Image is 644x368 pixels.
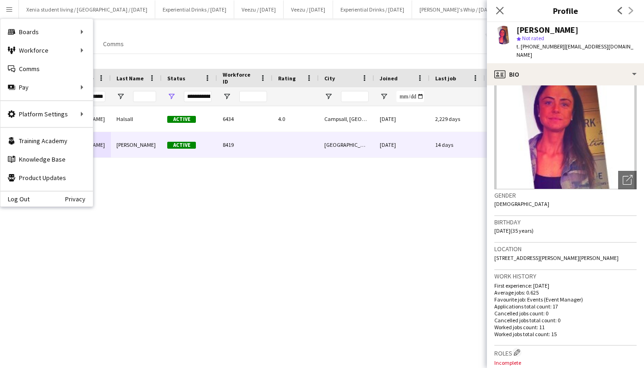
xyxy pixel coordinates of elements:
[133,91,156,102] input: Last Name Filter Input
[430,106,485,132] div: 2,229 days
[516,43,565,50] span: t. [PHONE_NUMBER]
[234,0,284,18] button: Veezu / [DATE]
[494,317,637,324] p: Cancelled jobs total count: 0
[324,92,333,101] button: Open Filter Menu
[494,359,637,366] p: Incomplete
[522,35,544,42] span: Not rated
[0,150,93,169] a: Knowledge Base
[82,91,105,102] input: First Name Filter Input
[333,0,412,18] button: Experiential Drinks / [DATE]
[167,116,196,123] span: Active
[284,0,333,18] button: Veezu / [DATE]
[494,272,637,280] h3: Work history
[116,75,144,82] span: Last Name
[494,51,637,189] img: Crew avatar or photo
[494,324,637,331] p: Worked jobs count: 11
[485,132,545,157] div: 11
[111,132,162,157] div: [PERSON_NAME]
[217,132,273,157] div: 8419
[494,303,637,310] p: Applications total count: 17
[239,91,267,102] input: Workforce ID Filter Input
[494,254,619,261] span: [STREET_ADDRESS][PERSON_NAME][PERSON_NAME]
[103,40,124,48] span: Comms
[618,171,637,189] div: Open photos pop-in
[0,78,93,97] div: Pay
[99,38,128,50] a: Comms
[273,106,319,132] div: 4.0
[19,0,155,18] button: Xenia student living / [GEOGRAPHIC_DATA] / [DATE]
[494,227,534,234] span: [DATE] (35 years)
[223,92,231,101] button: Open Filter Menu
[278,75,296,82] span: Rating
[435,75,456,82] span: Last job
[167,75,185,82] span: Status
[487,5,644,17] h3: Profile
[111,106,162,132] div: Halsall
[341,91,369,102] input: City Filter Input
[412,0,503,18] button: [PERSON_NAME]'s Whip / [DATE]
[516,43,633,58] span: | [EMAIL_ADDRESS][DOMAIN_NAME]
[324,75,335,82] span: City
[319,132,374,157] div: [GEOGRAPHIC_DATA]
[0,23,93,41] div: Boards
[485,106,545,132] div: 0
[0,41,93,60] div: Workforce
[494,245,637,253] h3: Location
[319,106,374,132] div: Campsall, [GEOGRAPHIC_DATA]
[380,75,398,82] span: Joined
[0,169,93,187] a: Product Updates
[155,0,234,18] button: Experiential Drinks / [DATE]
[380,92,388,101] button: Open Filter Menu
[217,106,273,132] div: 6434
[396,91,424,102] input: Joined Filter Input
[0,195,30,203] a: Log Out
[0,105,93,123] div: Platform Settings
[487,63,644,85] div: Bio
[374,106,430,132] div: [DATE]
[494,289,637,296] p: Average jobs: 0.625
[0,132,93,150] a: Training Academy
[494,191,637,199] h3: Gender
[167,142,196,149] span: Active
[516,26,578,34] div: [PERSON_NAME]
[494,310,637,317] p: Cancelled jobs count: 0
[494,282,637,289] p: First experience: [DATE]
[494,331,637,338] p: Worked jobs total count: 15
[494,218,637,226] h3: Birthday
[167,92,176,101] button: Open Filter Menu
[374,132,430,157] div: [DATE]
[0,60,93,78] a: Comms
[494,296,637,303] p: Favourite job: Events (Event Manager)
[223,71,256,85] span: Workforce ID
[116,92,125,101] button: Open Filter Menu
[494,200,549,207] span: [DEMOGRAPHIC_DATA]
[65,195,93,203] a: Privacy
[494,348,637,357] h3: Roles
[430,132,485,157] div: 14 days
